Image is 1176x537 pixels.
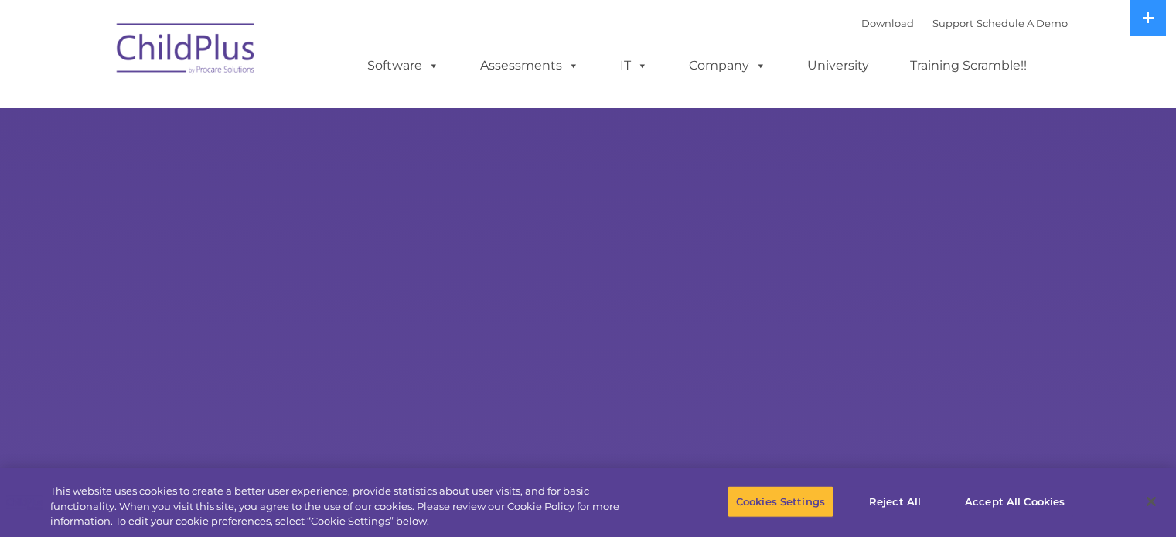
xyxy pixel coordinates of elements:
button: Accept All Cookies [956,485,1073,518]
a: Training Scramble!! [895,50,1042,81]
a: IT [605,50,663,81]
button: Cookies Settings [728,485,833,518]
font: | [861,17,1068,29]
a: Company [673,50,782,81]
a: Assessments [465,50,595,81]
button: Close [1134,484,1168,518]
button: Reject All [847,485,943,518]
img: ChildPlus by Procare Solutions [109,12,264,90]
a: Software [352,50,455,81]
div: This website uses cookies to create a better user experience, provide statistics about user visit... [50,484,647,529]
a: University [792,50,885,81]
a: Support [932,17,973,29]
a: Download [861,17,914,29]
a: Schedule A Demo [977,17,1068,29]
